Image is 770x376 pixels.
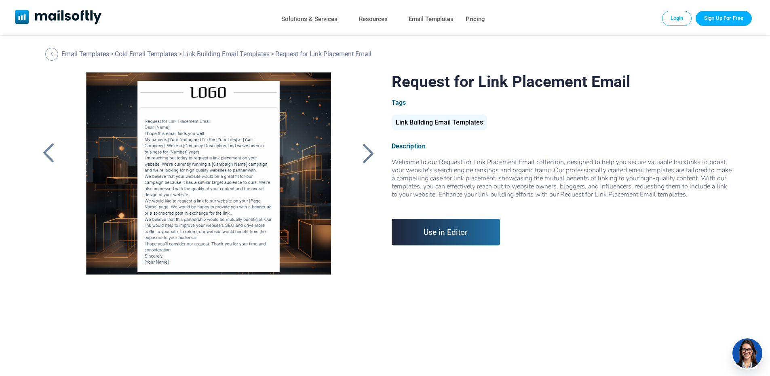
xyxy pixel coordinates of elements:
[696,11,752,25] a: Trial
[392,142,732,150] div: Description
[45,48,60,61] a: Back
[359,13,388,25] a: Resources
[392,122,487,125] a: Link Building Email Templates
[359,143,379,164] a: Back
[15,10,102,25] a: Mailsoftly
[61,50,109,58] a: Email Templates
[392,158,732,207] span: Welcome to our Request for Link Placement Email collection, designed to help you secure valuable ...
[392,99,732,106] div: Tags
[38,143,59,164] a: Back
[392,114,487,130] div: Link Building Email Templates
[115,50,177,58] a: Cold Email Templates
[392,219,500,245] a: Use in Editor
[72,72,344,275] a: Request for Link Placement Email
[183,50,270,58] a: Link Building Email Templates
[392,72,732,91] h1: Request for Link Placement Email
[662,11,692,25] a: Login
[409,13,454,25] a: Email Templates
[281,13,338,25] a: Solutions & Services
[466,13,485,25] a: Pricing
